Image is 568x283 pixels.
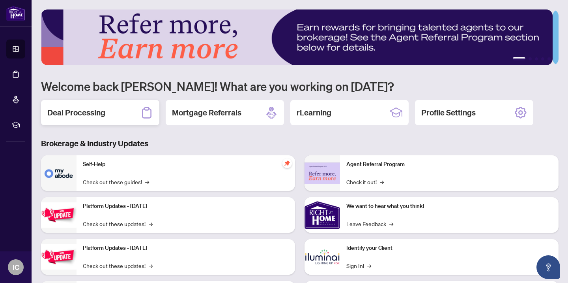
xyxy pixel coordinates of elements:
[83,261,153,270] a: Check out these updates!→
[346,160,552,169] p: Agent Referral Program
[41,9,553,65] img: Slide 0
[172,107,241,118] h2: Mortgage Referrals
[389,219,393,228] span: →
[346,261,371,270] a: Sign In!→
[41,202,77,227] img: Platform Updates - July 21, 2025
[13,262,19,273] span: IC
[346,202,552,211] p: We want to hear what you think!
[529,57,532,60] button: 2
[282,158,292,168] span: pushpin
[380,177,384,186] span: →
[149,261,153,270] span: →
[41,155,77,191] img: Self-Help
[346,244,552,253] p: Identify your Client
[547,57,551,60] button: 5
[83,244,289,253] p: Platform Updates - [DATE]
[536,255,560,279] button: Open asap
[305,239,340,275] img: Identify your Client
[83,160,289,169] p: Self-Help
[41,244,77,269] img: Platform Updates - July 8, 2025
[346,219,393,228] a: Leave Feedback→
[83,177,149,186] a: Check out these guides!→
[6,6,25,21] img: logo
[367,261,371,270] span: →
[541,57,544,60] button: 4
[305,162,340,184] img: Agent Referral Program
[149,219,153,228] span: →
[41,79,559,94] h1: Welcome back [PERSON_NAME]! What are you working on [DATE]?
[47,107,105,118] h2: Deal Processing
[346,177,384,186] a: Check it out!→
[513,57,525,60] button: 1
[145,177,149,186] span: →
[297,107,331,118] h2: rLearning
[421,107,476,118] h2: Profile Settings
[535,57,538,60] button: 3
[83,219,153,228] a: Check out these updates!→
[305,197,340,233] img: We want to hear what you think!
[41,138,559,149] h3: Brokerage & Industry Updates
[83,202,289,211] p: Platform Updates - [DATE]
